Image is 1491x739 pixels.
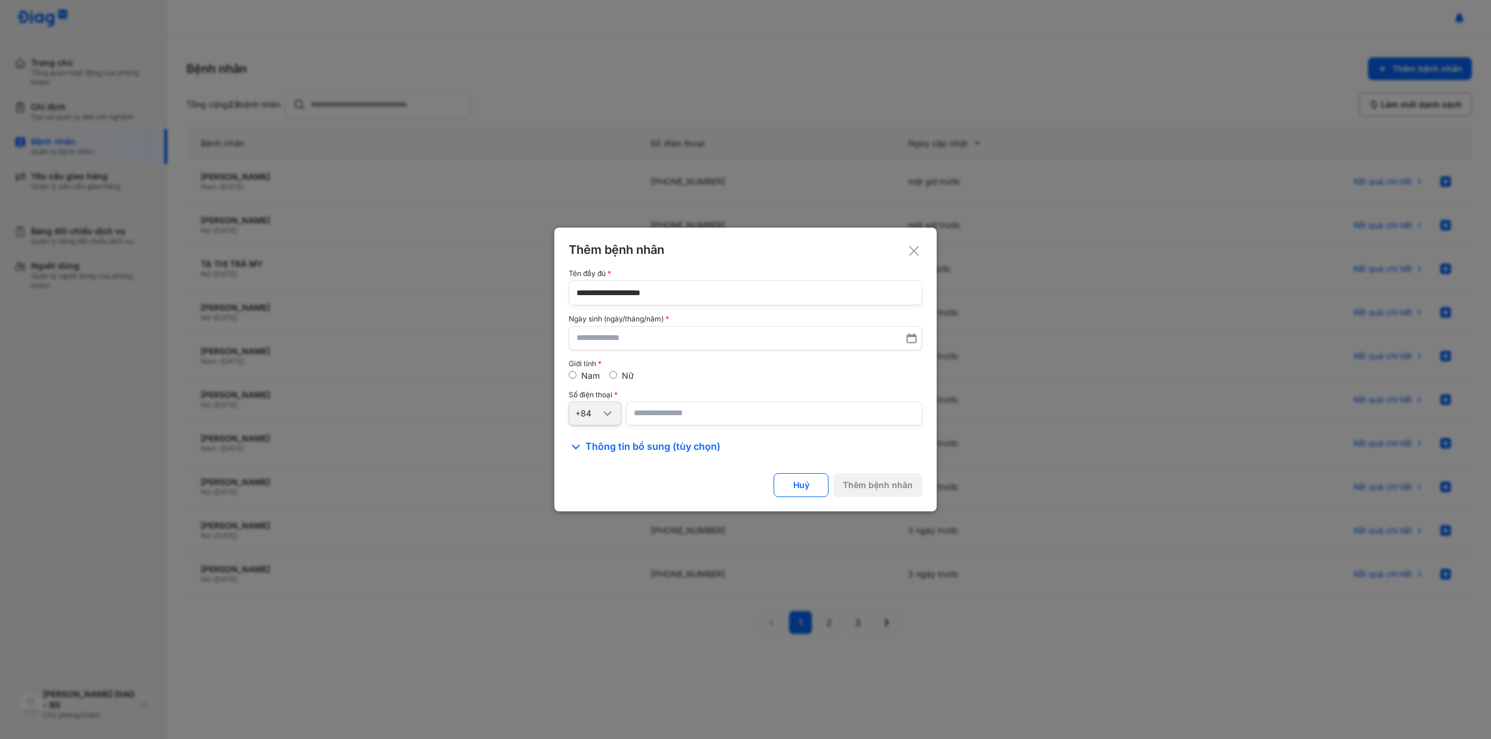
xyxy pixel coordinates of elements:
[833,473,922,497] button: Thêm bệnh nhân
[774,473,829,497] button: Huỷ
[569,242,922,257] div: Thêm bệnh nhân
[843,480,913,490] div: Thêm bệnh nhân
[581,370,600,381] label: Nam
[569,315,922,323] div: Ngày sinh (ngày/tháng/năm)
[569,391,922,399] div: Số điện thoại
[575,408,600,419] div: +84
[569,360,922,368] div: Giới tính
[569,269,922,278] div: Tên đầy đủ
[585,440,720,454] span: Thông tin bổ sung (tùy chọn)
[622,370,634,381] label: Nữ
